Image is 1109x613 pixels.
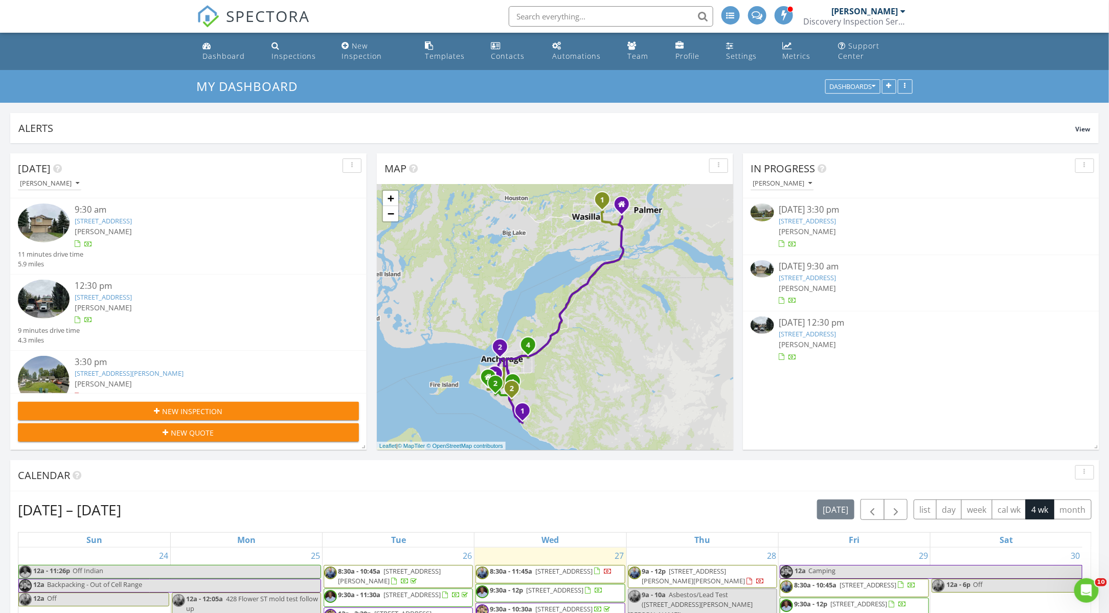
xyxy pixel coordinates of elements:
a: 12:30 pm [STREET_ADDRESS] [PERSON_NAME] 9 minutes drive time 4.3 miles [18,280,359,345]
a: Automations (Advanced) [548,37,615,66]
a: Go to August 25, 2025 [309,548,322,564]
a: 8:30a - 10:45a [STREET_ADDRESS] [794,580,916,589]
button: [PERSON_NAME] [751,177,814,191]
img: 9233853%2Fcover_photos%2FlMM8p6qJ5XXVhjTjXBfp%2Fsmall.jpg [751,203,774,221]
a: Tuesday [389,533,408,547]
button: month [1054,500,1092,519]
div: 9 minutes drive time [18,326,80,335]
a: Support Center [834,37,910,66]
span: [STREET_ADDRESS] [840,580,897,589]
a: Go to August 28, 2025 [765,548,778,564]
a: Go to August 24, 2025 [157,548,170,564]
img: 45532e3d26bb4d59a13f8e15856718ef.jpeg [780,565,793,578]
span: [STREET_ADDRESS] [383,590,441,599]
div: 6801 Dickerson Dr, Anchorage, AK 99504 [528,345,534,351]
button: New Quote [18,423,359,442]
a: [STREET_ADDRESS][PERSON_NAME] [75,369,184,378]
span: 9a - 10a [642,590,666,599]
span: Off Indian [73,566,103,575]
i: 4 [526,342,530,349]
a: Dashboard [199,37,259,66]
span: 8:30a - 11:45a [490,566,532,576]
button: day [936,500,962,519]
img: 45532e3d26bb4d59a13f8e15856718ef.jpeg [19,579,32,592]
h2: [DATE] – [DATE] [18,500,121,520]
a: Zoom in [383,191,398,206]
div: Team [627,51,648,61]
span: Off [973,580,983,589]
div: 500 M St 103, Anchorage, AK 99501 [500,347,506,353]
img: streetview [18,356,70,407]
button: list [914,500,937,519]
img: david.jpg [780,599,793,612]
input: Search everything... [509,6,713,27]
a: 9a - 12p [STREET_ADDRESS][PERSON_NAME][PERSON_NAME] [628,565,777,588]
span: SPECTORA [227,5,310,27]
a: Contacts [487,37,540,66]
span: 12a - 12:05a [186,594,223,603]
button: Next [884,499,908,520]
span: In Progress [751,162,815,175]
a: 9:30 am [STREET_ADDRESS] [PERSON_NAME] 11 minutes drive time 5.9 miles [18,203,359,269]
img: 9352528%2Fcover_photos%2FiG5NvunSVViRA939Zq1n%2Fsmall.jpg [18,203,70,242]
a: 9:30a - 11:30a [STREET_ADDRESS] [324,588,473,607]
a: 9:30a - 11:30a [STREET_ADDRESS] [338,590,470,599]
div: 3:30 pm [75,356,330,369]
img: david.jpg [19,565,32,578]
span: View [1076,125,1091,133]
img: e44247eb5d754dae85a57f7dac8df971.jpeg [628,590,641,603]
div: Discovery Inspection Services [804,16,906,27]
span: 9a - 12p [642,566,666,576]
i: 2 [498,344,502,351]
div: 2700 N Aspen Ct, Wasilla, AK 99654 [602,199,608,206]
div: | [377,442,506,450]
button: cal wk [992,500,1027,519]
div: 4.3 miles [18,335,80,345]
div: Support Center [838,41,879,61]
button: 4 wk [1026,500,1054,519]
a: [STREET_ADDRESS] [779,329,836,338]
a: Settings [722,37,770,66]
span: New Quote [171,427,214,438]
span: [PERSON_NAME] [75,303,132,312]
div: 9:30 am [75,203,330,216]
div: Dashboard [203,51,245,61]
i: 1 [520,408,525,415]
div: Templates [425,51,465,61]
span: 8:30a - 10:45a [338,566,380,576]
div: 12145 Rainbow Ave, Anchorage, AK 99516 [512,388,518,394]
div: [PERSON_NAME] [20,180,79,187]
a: Company Profile [671,37,714,66]
div: Contacts [491,51,525,61]
div: Profile [675,51,699,61]
i: 4 [493,371,497,378]
a: Sunday [84,533,104,547]
a: Go to August 27, 2025 [613,548,626,564]
img: e44247eb5d754dae85a57f7dac8df971.jpeg [780,580,793,593]
a: [DATE] 3:30 pm [STREET_ADDRESS] [PERSON_NAME] [751,203,1092,249]
span: 10 [1095,578,1107,586]
a: Leaflet [379,443,396,449]
i: 1 [511,379,515,386]
img: e44247eb5d754dae85a57f7dac8df971.jpeg [628,566,641,579]
div: 12:30 pm [75,280,330,292]
span: Backpacking - Out of Cell Range [47,580,142,589]
span: Camping [808,566,835,575]
a: [DATE] 9:30 am [STREET_ADDRESS] [PERSON_NAME] [751,260,1092,306]
span: 9:30a - 11:30a [338,590,380,599]
div: 4820 Kalenka Circle, Anchorage AK 99502 [488,377,494,383]
button: Previous [861,499,885,520]
a: Templates [421,37,479,66]
span: [STREET_ADDRESS][PERSON_NAME] [338,566,441,585]
div: [PERSON_NAME] [753,180,812,187]
img: e44247eb5d754dae85a57f7dac8df971.jpeg [324,566,337,579]
div: 10671 Cutter Cir, Anchorage, AK 99515 [495,383,502,389]
a: 9:30a - 12p [STREET_ADDRESS] [476,584,625,602]
span: New Inspection [163,406,223,417]
a: Monday [235,533,258,547]
a: 8:30a - 10:45a [STREET_ADDRESS][PERSON_NAME] [338,566,441,585]
div: 11 minutes drive time [18,249,83,259]
span: [STREET_ADDRESS] [526,585,583,595]
a: 9:30a - 12p [STREET_ADDRESS] [794,599,907,608]
span: 8:30a - 10:45a [794,580,836,589]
